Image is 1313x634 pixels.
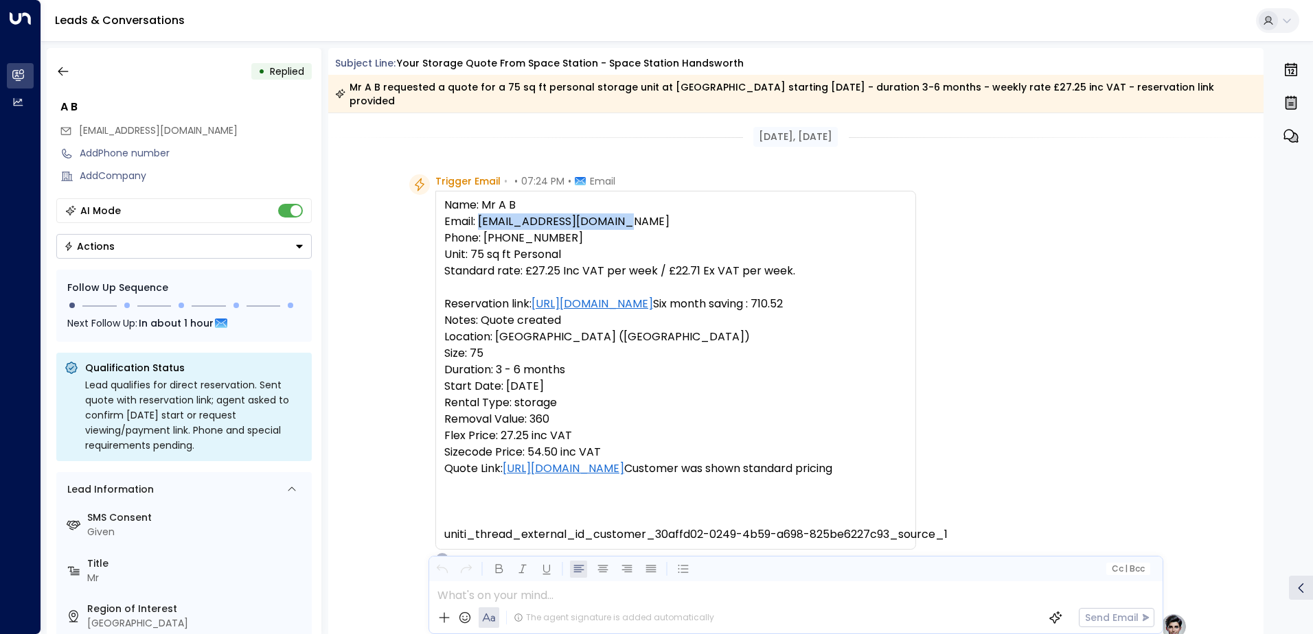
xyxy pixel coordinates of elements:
[444,197,907,543] pre: Name: Mr A B Email: [EMAIL_ADDRESS][DOMAIN_NAME] Phone: [PHONE_NUMBER] Unit: 75 sq ft Personal St...
[504,174,507,188] span: •
[1111,564,1144,574] span: Cc Bcc
[335,56,396,70] span: Subject Line:
[514,611,714,624] div: The agent signature is added automatically
[435,174,501,188] span: Trigger Email
[56,234,312,259] div: Button group with a nested menu
[514,174,518,188] span: •
[1125,564,1128,574] span: |
[85,377,304,453] div: Lead qualifies for direct reservation. Sent quote with reservation link; agent asked to confirm [...
[87,510,306,525] label: SMS Consent
[258,59,265,84] div: •
[139,316,214,331] span: In about 1 hour
[64,240,115,253] div: Actions
[435,552,449,566] div: O
[521,174,564,188] span: 07:24 PM
[79,124,238,137] span: [EMAIL_ADDRESS][DOMAIN_NAME]
[532,296,653,312] a: [URL][DOMAIN_NAME]
[503,460,624,477] a: [URL][DOMAIN_NAME]
[753,127,838,147] div: [DATE], [DATE]
[87,556,306,571] label: Title
[55,12,185,28] a: Leads & Conversations
[590,174,615,188] span: Email
[62,482,154,497] div: Lead Information
[56,234,312,259] button: Actions
[87,602,306,616] label: Region of Interest
[87,525,306,539] div: Given
[457,561,475,578] button: Redo
[433,561,450,578] button: Undo
[79,124,238,138] span: Samaina2004@hotmail.com
[335,80,1256,108] div: Mr A B requested a quote for a 75 sq ft personal storage unit at [GEOGRAPHIC_DATA] starting [DATE...
[568,174,571,188] span: •
[397,56,744,71] div: Your storage quote from Space Station - Space Station Handsworth
[80,146,312,161] div: AddPhone number
[270,64,304,78] span: Replied
[60,99,312,115] div: A B
[80,204,121,218] div: AI Mode
[87,571,306,585] div: Mr
[80,169,312,183] div: AddCompany
[87,616,306,631] div: [GEOGRAPHIC_DATA]
[85,361,304,375] p: Qualification Status
[67,281,301,295] div: Follow Up Sequence
[1106,563,1150,576] button: Cc|Bcc
[67,316,301,331] div: Next Follow Up:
